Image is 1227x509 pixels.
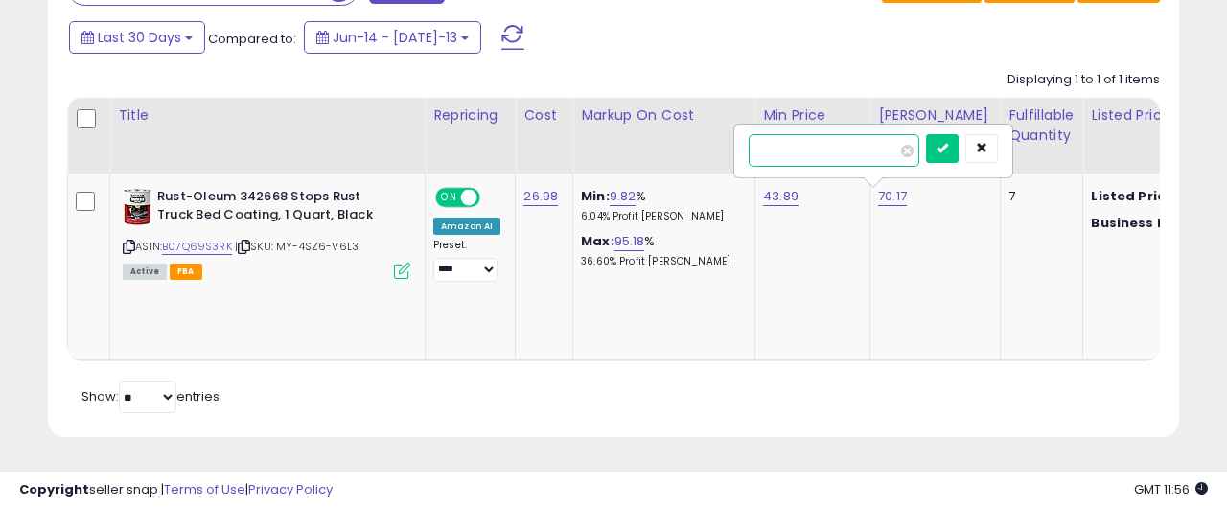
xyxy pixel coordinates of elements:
[170,264,202,280] span: FBA
[123,188,152,226] img: 51od-dTPOML._SL40_.jpg
[333,28,457,47] span: Jun-14 - [DATE]-13
[523,187,558,206] a: 26.98
[581,233,740,268] div: %
[157,188,390,228] b: Rust-Oleum 342668 Stops Rust Truck Bed Coating, 1 Quart, Black
[19,481,333,499] div: seller snap | |
[878,187,907,206] a: 70.17
[477,190,508,206] span: OFF
[614,232,645,251] a: 95.18
[433,105,507,126] div: Repricing
[878,105,992,126] div: [PERSON_NAME]
[437,190,461,206] span: ON
[581,255,740,268] p: 36.60% Profit [PERSON_NAME]
[763,187,799,206] a: 43.89
[581,232,614,250] b: Max:
[123,264,167,280] span: All listings currently available for purchase on Amazon
[162,239,232,255] a: B07Q69S3RK
[581,187,610,205] b: Min:
[69,21,205,54] button: Last 30 Days
[581,105,747,126] div: Markup on Cost
[1007,71,1160,89] div: Displaying 1 to 1 of 1 items
[581,210,740,223] p: 6.04% Profit [PERSON_NAME]
[304,21,481,54] button: Jun-14 - [DATE]-13
[1134,480,1208,498] span: 2025-08-13 11:56 GMT
[235,239,359,254] span: | SKU: MY-4SZ6-V6L3
[1091,187,1178,205] b: Listed Price:
[123,188,410,277] div: ASIN:
[164,480,245,498] a: Terms of Use
[248,480,333,498] a: Privacy Policy
[208,30,296,48] span: Compared to:
[433,239,500,282] div: Preset:
[1008,188,1068,205] div: 7
[573,98,755,174] th: The percentage added to the cost of goods (COGS) that forms the calculator for Min & Max prices.
[81,387,220,405] span: Show: entries
[433,218,500,235] div: Amazon AI
[581,188,740,223] div: %
[118,105,417,126] div: Title
[98,28,181,47] span: Last 30 Days
[1091,214,1196,232] b: Business Price:
[523,105,565,126] div: Cost
[610,187,637,206] a: 9.82
[763,105,862,126] div: Min Price
[1008,105,1075,146] div: Fulfillable Quantity
[19,480,89,498] strong: Copyright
